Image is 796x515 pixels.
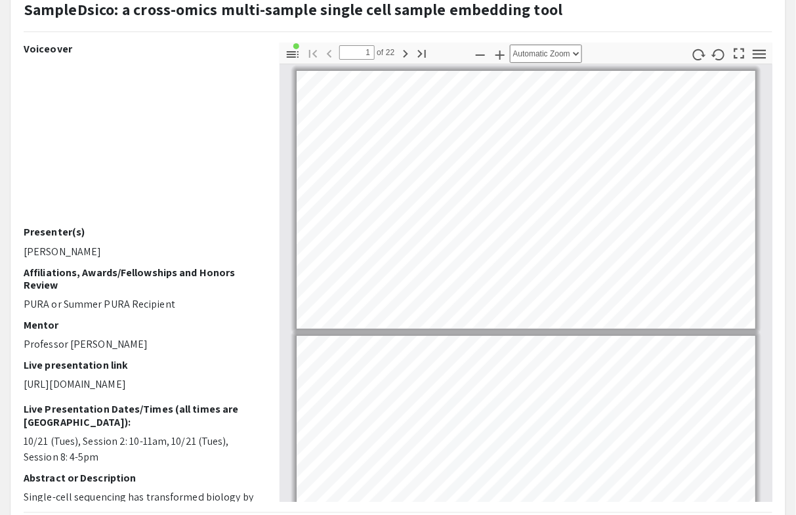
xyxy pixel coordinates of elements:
[24,472,260,484] h2: Abstract or Description
[728,43,751,62] button: Switch to Presentation Mode
[688,45,710,64] button: Rotate Clockwise
[24,377,260,392] p: [URL][DOMAIN_NAME]
[282,45,304,64] button: Toggle Sidebar (document contains outline/attachments/layers)
[24,43,260,55] h2: Voiceover
[302,43,324,62] button: Go to First Page
[24,244,260,260] p: [PERSON_NAME]
[10,456,56,505] iframe: Chat
[489,45,511,64] button: Zoom In
[24,403,260,428] h2: Live Presentation Dates/Times (all times are [GEOGRAPHIC_DATA]):
[24,337,260,352] p: Professor [PERSON_NAME]
[411,43,433,62] button: Go to Last Page
[510,45,582,63] select: Zoom
[375,45,395,60] span: of 22
[749,45,771,64] button: Tools
[24,226,260,238] h2: Presenter(s)
[24,319,260,331] h2: Mentor
[24,60,260,226] iframe: DREAM reflection video
[24,266,260,291] h2: Affiliations, Awards/Fellowships and Honors Review
[291,65,761,335] div: Page 1
[339,45,375,60] input: Page
[394,43,417,62] button: Next Page
[469,45,492,64] button: Zoom Out
[24,359,260,371] h2: Live presentation link
[24,297,260,312] p: PURA or Summer PURA Recipient
[24,434,260,465] p: 10/21 (Tues), Session 2: 10-11am, 10/21 (Tues), Session 8: 4-5pm
[708,45,730,64] button: Rotate Counterclockwise
[318,43,341,62] button: Previous Page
